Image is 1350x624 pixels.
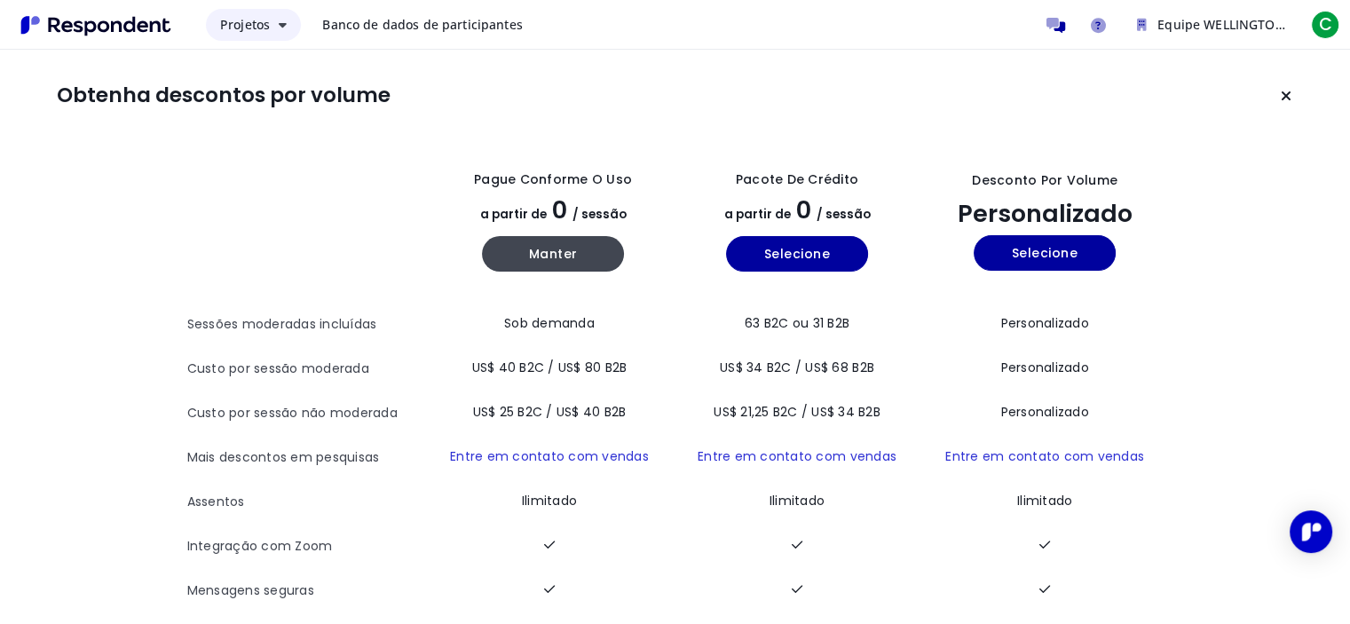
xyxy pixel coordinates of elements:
button: C [1307,9,1343,41]
font: Personalizado [958,197,1133,230]
a: Participantes da mensagem [1038,7,1073,43]
font: US$ 21,25 B2C / US$ 34 B2B [714,403,880,421]
font: Custo por sessão não moderada [187,404,398,422]
a: Ajuda e suporte [1080,7,1116,43]
font: US$ 25 B2C / US$ 40 B2B [473,403,627,421]
a: Banco de dados de participantes [308,9,536,41]
font: Ilimitado [522,492,577,509]
font: Projetos [220,16,270,33]
font: Manter [529,245,578,263]
font: a partir de [724,206,791,223]
font: Integração com Zoom [187,537,333,555]
div: Abra o Intercom Messenger [1290,510,1332,553]
font: Selecione [764,245,831,263]
font: Mais descontos em pesquisas [187,448,380,466]
font: US$ 40 B2C / US$ 80 B2B [472,359,628,376]
font: a partir de [480,206,547,223]
font: C [1318,12,1331,36]
font: Custo por sessão moderada [187,359,369,377]
font: Sob demanda [504,314,595,332]
font: Sessões moderadas incluídas [187,315,377,333]
button: Manter plano de pagamento anual atualizado [482,236,624,272]
font: Ilimitado [770,492,825,509]
font: US$ 34 B2C / US$ 68 B2B [720,359,874,376]
img: Respondente [14,11,178,40]
font: Mensagens seguras [187,581,314,599]
font: Obtenha descontos por volume [57,81,391,109]
font: / sessão [572,206,627,223]
font: Personalizado [1000,359,1088,376]
font: Personalizado [1000,403,1088,421]
font: Pague conforme o uso [474,170,632,188]
button: Equipe WELLINGTON DURE DA SILVA [1123,9,1300,41]
button: Manter o plano atual [1268,78,1304,114]
font: Personalizado [1000,314,1088,332]
font: Assentos [187,493,245,510]
font: Pacote de crédito [736,170,858,188]
font: / sessão [817,206,871,223]
font: Desconto por volume [972,171,1117,189]
button: Projetos [206,9,301,41]
font: 63 B2C ou 31 B2B [745,314,849,332]
font: Banco de dados de participantes [322,16,522,33]
font: 0 [796,194,811,226]
button: Selecione o plano anual custom_static [974,235,1116,271]
font: Ilimitado [1017,492,1072,509]
a: Entre em contato com vendas [450,447,649,465]
font: 0 [552,194,567,226]
a: Entre em contato com vendas [698,447,896,465]
font: Selecione [1012,244,1078,262]
a: Entre em contato com vendas [945,447,1144,465]
button: Selecione o plano básico anual [726,236,868,272]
